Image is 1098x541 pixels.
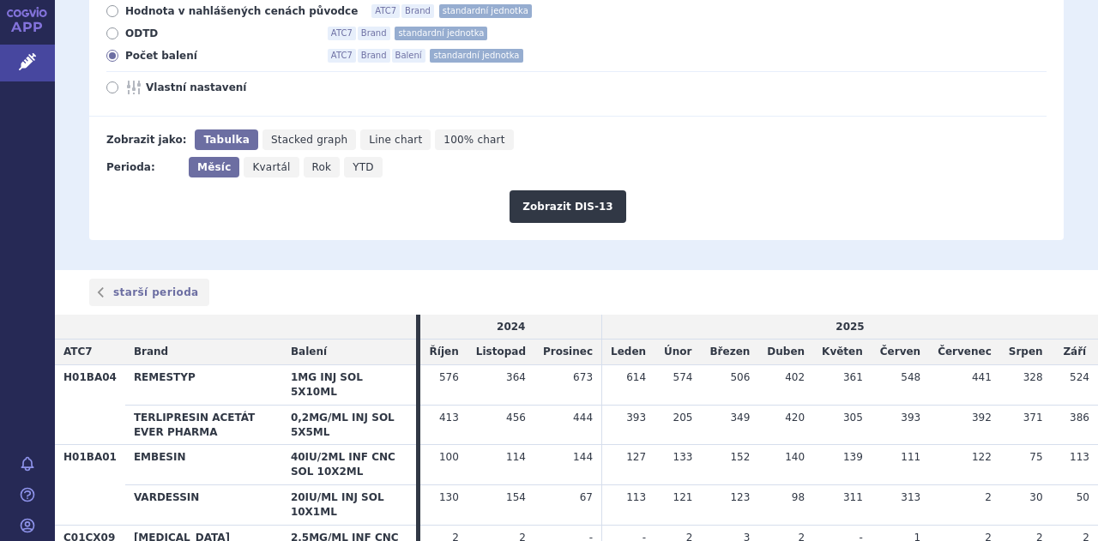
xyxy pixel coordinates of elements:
[392,49,425,63] span: Balení
[573,412,593,424] span: 444
[420,315,601,340] td: 2024
[369,134,422,146] span: Line chart
[901,371,920,383] span: 548
[843,412,863,424] span: 305
[89,279,209,306] a: starší perioda
[843,451,863,463] span: 139
[203,134,249,146] span: Tabulka
[573,451,593,463] span: 144
[785,451,805,463] span: 140
[843,491,863,503] span: 311
[785,412,805,424] span: 420
[134,346,168,358] span: Brand
[55,365,125,445] th: H01BA04
[901,412,920,424] span: 393
[972,371,992,383] span: 441
[146,81,335,94] span: Vlastní nastavení
[730,371,750,383] span: 506
[792,491,805,503] span: 98
[358,27,390,40] span: Brand
[401,4,434,18] span: Brand
[1023,412,1043,424] span: 371
[468,340,534,365] td: Listopad
[602,315,1098,340] td: 2025
[106,157,180,177] div: Perioda:
[1070,451,1089,463] span: 113
[843,371,863,383] span: 361
[252,161,290,173] span: Kvartál
[626,412,646,424] span: 393
[972,412,992,424] span: 392
[106,129,186,150] div: Zobrazit jako:
[439,412,459,424] span: 413
[673,412,693,424] span: 205
[282,365,417,406] th: 1MG INJ SOL 5X10ML
[701,340,758,365] td: Březen
[573,371,593,383] span: 673
[371,4,400,18] span: ATC7
[63,346,93,358] span: ATC7
[282,445,417,485] th: 40IU/2ML INF CNC SOL 10X2ML
[534,340,602,365] td: Prosinec
[328,27,356,40] span: ATC7
[282,405,417,445] th: 0,2MG/ML INJ SOL 5X5ML
[439,451,459,463] span: 100
[443,134,504,146] span: 100% chart
[929,340,1000,365] td: Červenec
[353,161,374,173] span: YTD
[420,340,467,365] td: Říjen
[430,49,522,63] span: standardní jednotka
[510,190,625,223] button: Zobrazit DIS-13
[439,371,459,383] span: 576
[985,491,992,503] span: 2
[626,371,646,383] span: 614
[125,405,282,445] th: TERLIPRESIN ACETÁT EVER PHARMA
[972,451,992,463] span: 122
[358,49,390,63] span: Brand
[730,491,750,503] span: 123
[282,485,417,526] th: 20IU/ML INJ SOL 10X1ML
[1029,451,1042,463] span: 75
[730,412,750,424] span: 349
[125,4,358,18] span: Hodnota v nahlášených cenách původce
[328,49,356,63] span: ATC7
[439,491,459,503] span: 130
[312,161,332,173] span: Rok
[506,491,526,503] span: 154
[673,451,693,463] span: 133
[673,491,693,503] span: 121
[655,340,701,365] td: Únor
[1000,340,1052,365] td: Srpen
[125,365,282,406] th: REMESTYP
[872,340,929,365] td: Červen
[758,340,813,365] td: Duben
[506,412,526,424] span: 456
[673,371,693,383] span: 574
[1070,371,1089,383] span: 524
[1023,371,1043,383] span: 328
[395,27,487,40] span: standardní jednotka
[1029,491,1042,503] span: 30
[785,371,805,383] span: 402
[197,161,231,173] span: Měsíc
[626,491,646,503] span: 113
[901,451,920,463] span: 111
[1077,491,1089,503] span: 50
[813,340,872,365] td: Květen
[55,445,125,525] th: H01BA01
[626,451,646,463] span: 127
[125,27,314,40] span: ODTD
[271,134,347,146] span: Stacked graph
[506,451,526,463] span: 114
[506,371,526,383] span: 364
[602,340,655,365] td: Leden
[125,445,282,485] th: EMBESIN
[291,346,327,358] span: Balení
[1070,412,1089,424] span: 386
[901,491,920,503] span: 313
[125,49,314,63] span: Počet balení
[580,491,593,503] span: 67
[439,4,532,18] span: standardní jednotka
[125,485,282,526] th: VARDESSIN
[1052,340,1098,365] td: Září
